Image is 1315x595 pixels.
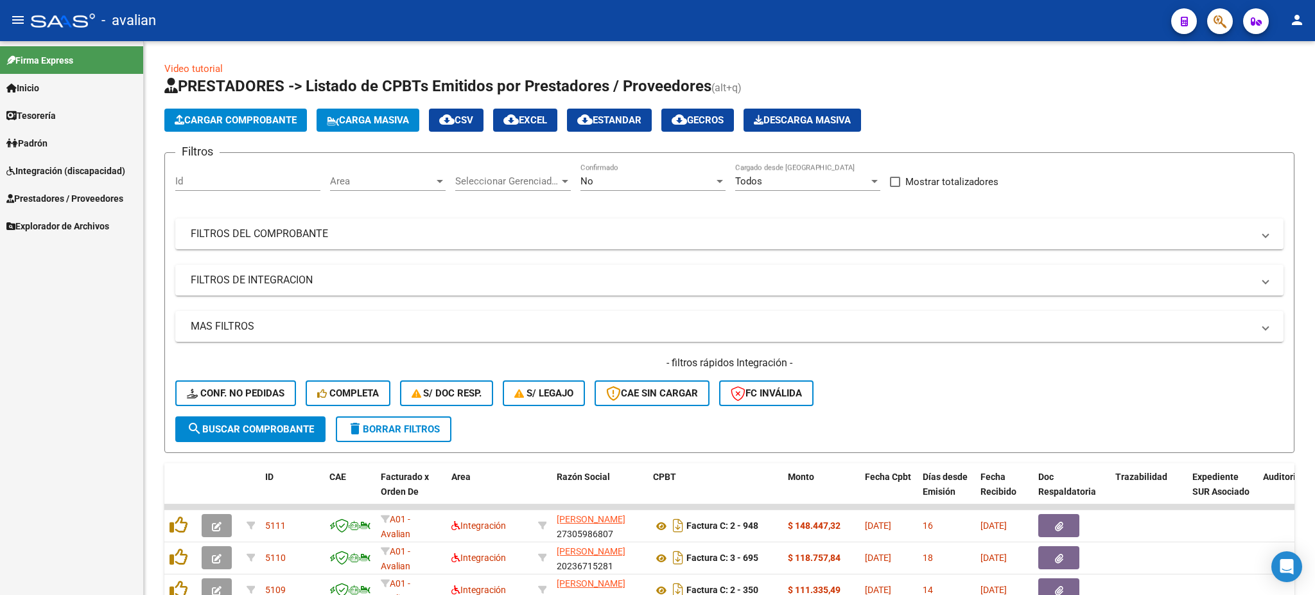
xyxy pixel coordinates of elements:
datatable-header-cell: Expediente SUR Asociado [1187,463,1258,520]
mat-icon: cloud_download [503,112,519,127]
mat-icon: cloud_download [577,112,593,127]
span: Buscar Comprobante [187,423,314,435]
span: [PERSON_NAME] [557,546,625,556]
span: Razón Social [557,472,610,482]
mat-panel-title: FILTROS DEL COMPROBANTE [191,227,1253,241]
span: Integración [451,520,506,531]
i: Descargar documento [670,547,686,568]
datatable-header-cell: Trazabilidad [1110,463,1187,520]
span: [DATE] [865,520,891,531]
mat-icon: delete [347,421,363,436]
datatable-header-cell: Razón Social [552,463,648,520]
span: S/ Doc Resp. [412,387,482,399]
button: Buscar Comprobante [175,416,326,442]
button: S/ legajo [503,380,585,406]
button: Descarga Masiva [744,109,861,132]
span: 5110 [265,553,286,563]
span: Area [330,175,434,187]
span: CSV [439,114,473,126]
button: Estandar [567,109,652,132]
button: Completa [306,380,390,406]
span: 14 [923,585,933,595]
span: Fecha Cpbt [865,472,911,482]
span: Estandar [577,114,641,126]
h4: - filtros rápidos Integración - [175,356,1284,370]
button: Gecros [661,109,734,132]
button: EXCEL [493,109,557,132]
mat-icon: menu [10,12,26,28]
span: Padrón [6,136,48,150]
button: Conf. no pedidas [175,380,296,406]
mat-icon: cloud_download [672,112,687,127]
a: Video tutorial [164,63,223,75]
span: - avalian [101,6,156,35]
span: [PERSON_NAME] [557,514,625,524]
mat-icon: cloud_download [439,112,455,127]
span: Doc Respaldatoria [1038,472,1096,497]
span: Integración [451,553,506,563]
button: S/ Doc Resp. [400,380,494,406]
span: Tesorería [6,109,56,123]
span: [DATE] [980,520,1007,531]
span: Cargar Comprobante [175,114,297,126]
h3: Filtros [175,143,220,161]
span: Borrar Filtros [347,423,440,435]
div: Open Intercom Messenger [1271,551,1302,582]
strong: $ 148.447,32 [788,520,840,531]
datatable-header-cell: Facturado x Orden De [376,463,446,520]
span: Carga Masiva [327,114,409,126]
mat-icon: person [1289,12,1305,28]
mat-panel-title: MAS FILTROS [191,319,1253,333]
span: Monto [788,472,814,482]
span: 16 [923,520,933,531]
span: Integración (discapacidad) [6,164,125,178]
span: (alt+q) [711,82,742,94]
span: Descarga Masiva [754,114,851,126]
mat-expansion-panel-header: FILTROS DEL COMPROBANTE [175,218,1284,249]
span: Facturado x Orden De [381,472,429,497]
button: FC Inválida [719,380,814,406]
button: Cargar Comprobante [164,109,307,132]
span: Explorador de Archivos [6,219,109,233]
span: Trazabilidad [1115,472,1167,482]
span: Auditoria [1263,472,1301,482]
span: No [580,175,593,187]
div: 27305986807 [557,512,643,539]
span: Mostrar totalizadores [905,174,998,190]
strong: Factura C: 2 - 948 [686,521,758,531]
span: S/ legajo [514,387,573,399]
datatable-header-cell: Fecha Cpbt [860,463,918,520]
mat-expansion-panel-header: FILTROS DE INTEGRACION [175,265,1284,296]
span: [DATE] [980,585,1007,595]
span: Integración [451,585,506,595]
datatable-header-cell: Area [446,463,533,520]
span: Firma Express [6,53,73,67]
button: Borrar Filtros [336,416,451,442]
span: A01 - Avalian [381,546,410,571]
mat-expansion-panel-header: MAS FILTROS [175,311,1284,342]
span: EXCEL [503,114,547,126]
span: A01 - Avalian [381,514,410,539]
span: Prestadores / Proveedores [6,191,123,206]
span: CAE SIN CARGAR [606,387,698,399]
span: CPBT [653,472,676,482]
span: [PERSON_NAME] [557,578,625,589]
mat-panel-title: FILTROS DE INTEGRACION [191,273,1253,287]
span: [DATE] [865,553,891,563]
strong: $ 118.757,84 [788,553,840,563]
span: [DATE] [980,553,1007,563]
span: CAE [329,472,346,482]
datatable-header-cell: Doc Respaldatoria [1033,463,1110,520]
button: CAE SIN CARGAR [595,380,710,406]
span: Días desde Emisión [923,472,968,497]
span: Expediente SUR Asociado [1192,472,1250,497]
div: 20236715281 [557,544,643,571]
span: Conf. no pedidas [187,387,284,399]
span: 5111 [265,520,286,531]
datatable-header-cell: CPBT [648,463,783,520]
span: 18 [923,553,933,563]
span: Inicio [6,81,39,95]
mat-icon: search [187,421,202,436]
span: Area [451,472,471,482]
span: Completa [317,387,379,399]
